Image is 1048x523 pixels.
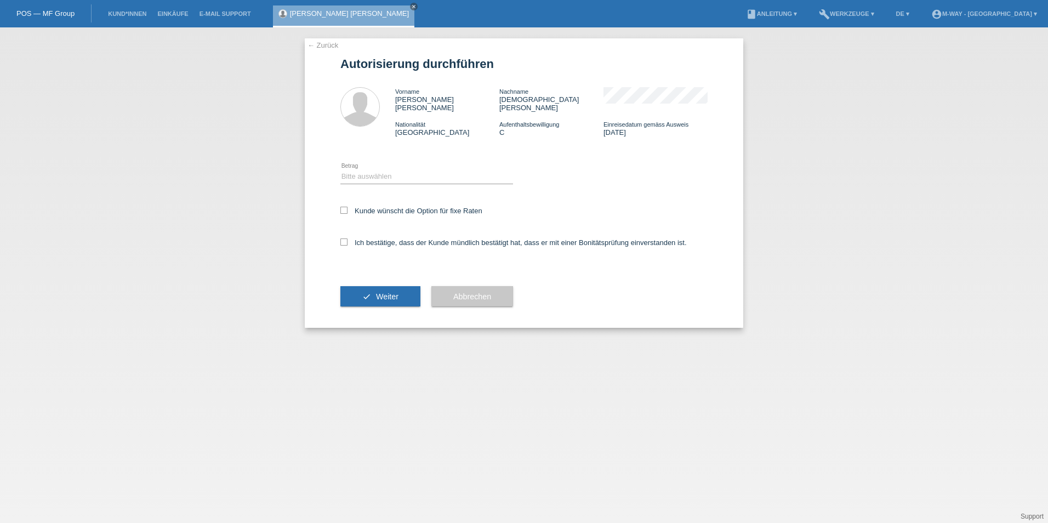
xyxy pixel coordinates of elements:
a: Einkäufe [152,10,193,17]
a: close [410,3,418,10]
a: [PERSON_NAME] [PERSON_NAME] [290,9,409,18]
a: Kund*innen [102,10,152,17]
label: Ich bestätige, dass der Kunde mündlich bestätigt hat, dass er mit einer Bonitätsprüfung einversta... [340,238,687,247]
i: build [819,9,830,20]
i: close [411,4,417,9]
a: POS — MF Group [16,9,75,18]
button: Abbrechen [431,286,513,307]
a: DE ▾ [891,10,915,17]
span: Vorname [395,88,419,95]
div: [DEMOGRAPHIC_DATA][PERSON_NAME] [499,87,603,112]
i: check [362,292,371,301]
span: Einreisedatum gemäss Ausweis [603,121,688,128]
div: C [499,120,603,137]
a: E-Mail Support [194,10,257,17]
div: [GEOGRAPHIC_DATA] [395,120,499,137]
button: check Weiter [340,286,420,307]
i: account_circle [931,9,942,20]
a: ← Zurück [307,41,338,49]
span: Nachname [499,88,528,95]
a: bookAnleitung ▾ [741,10,802,17]
span: Abbrechen [453,292,491,301]
span: Weiter [376,292,398,301]
i: book [746,9,757,20]
span: Aufenthaltsbewilligung [499,121,559,128]
label: Kunde wünscht die Option für fixe Raten [340,207,482,215]
a: buildWerkzeuge ▾ [813,10,880,17]
a: account_circlem-way - [GEOGRAPHIC_DATA] ▾ [926,10,1043,17]
div: [DATE] [603,120,708,137]
span: Nationalität [395,121,425,128]
h1: Autorisierung durchführen [340,57,708,71]
div: [PERSON_NAME] [PERSON_NAME] [395,87,499,112]
a: Support [1021,513,1044,520]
